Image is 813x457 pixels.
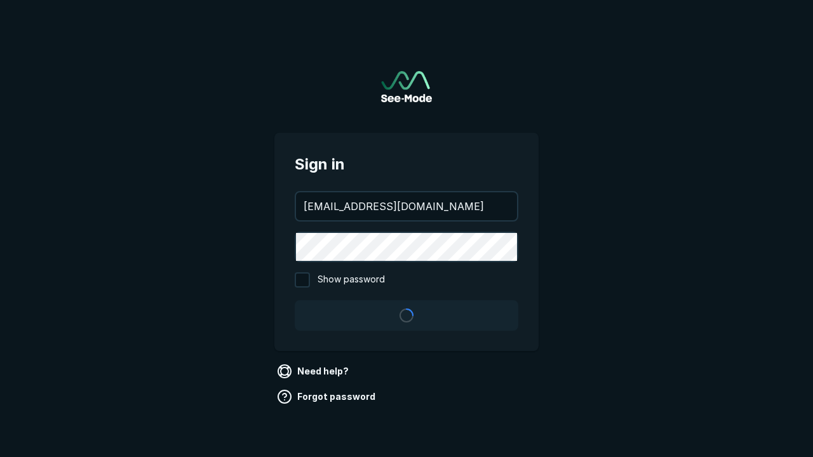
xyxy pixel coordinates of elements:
a: Go to sign in [381,71,432,102]
img: See-Mode Logo [381,71,432,102]
input: your@email.com [296,192,517,220]
span: Show password [318,272,385,288]
a: Need help? [274,361,354,381]
a: Forgot password [274,387,380,407]
span: Sign in [295,153,518,176]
